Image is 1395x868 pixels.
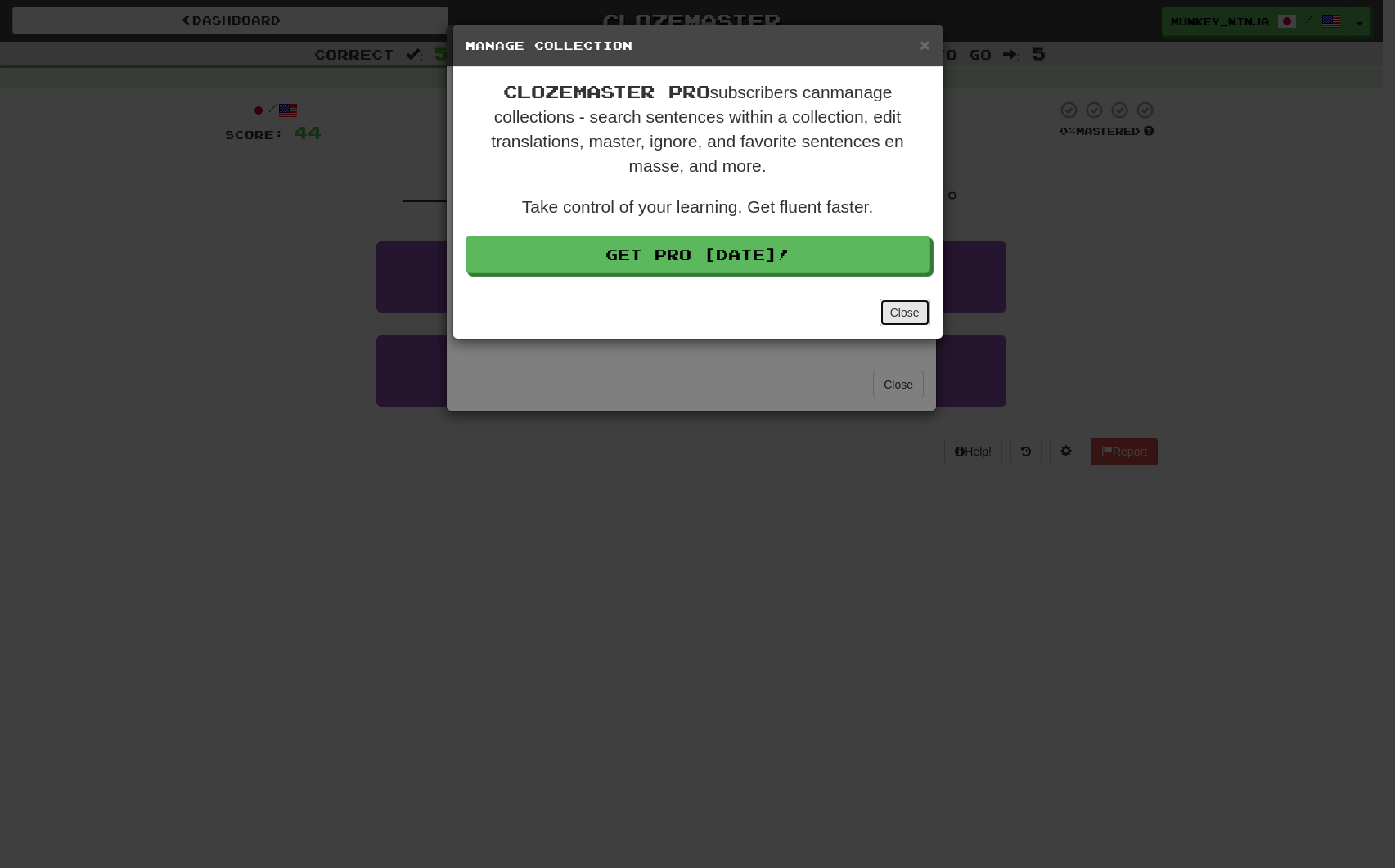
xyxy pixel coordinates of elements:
a: Get Pro [DATE]! [466,236,930,273]
p: Take control of your learning. Get fluent faster. [466,195,930,219]
button: Close [920,36,929,53]
span: × [920,35,929,54]
h5: Manage Collection [466,38,930,54]
button: Close [880,299,930,326]
span: Clozemaster Pro [503,81,710,101]
p: subscribers can manage collections - search sentences within a collection, edit translations, mas... [466,79,930,178]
